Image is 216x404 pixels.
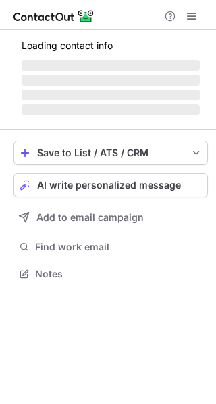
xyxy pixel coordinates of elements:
button: Find work email [13,238,208,257]
img: ContactOut v5.3.10 [13,8,94,24]
span: ‌ [22,60,200,71]
span: ‌ [22,75,200,86]
div: Save to List / ATS / CRM [37,147,184,158]
span: Add to email campaign [36,212,144,223]
button: Notes [13,265,208,283]
p: Loading contact info [22,40,200,51]
span: ‌ [22,90,200,100]
span: ‌ [22,104,200,115]
span: Notes [35,268,202,280]
button: Add to email campaign [13,205,208,230]
span: Find work email [35,241,202,253]
span: AI write personalized message [37,180,181,191]
button: AI write personalized message [13,173,208,197]
button: save-profile-one-click [13,141,208,165]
